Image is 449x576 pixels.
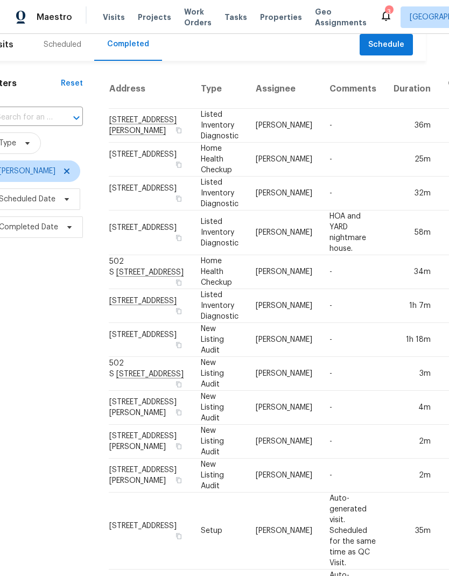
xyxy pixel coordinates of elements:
[247,493,321,570] td: [PERSON_NAME]
[321,177,385,210] td: -
[184,6,212,28] span: Work Orders
[109,425,192,459] td: [STREET_ADDRESS][PERSON_NAME]
[174,441,184,451] button: Copy Address
[321,255,385,289] td: -
[174,475,184,485] button: Copy Address
[321,459,385,493] td: -
[247,177,321,210] td: [PERSON_NAME]
[109,177,192,210] td: [STREET_ADDRESS]
[321,425,385,459] td: -
[192,210,247,255] td: Listed Inventory Diagnostic
[385,6,392,17] div: 3
[321,391,385,425] td: -
[321,210,385,255] td: HOA and YARD nightmare house.
[109,357,192,391] td: 502 S
[385,255,439,289] td: 34m
[109,323,192,357] td: [STREET_ADDRESS]
[37,12,72,23] span: Maestro
[247,425,321,459] td: [PERSON_NAME]
[174,380,184,389] button: Copy Address
[247,357,321,391] td: [PERSON_NAME]
[385,289,439,323] td: 1h 7m
[174,194,184,203] button: Copy Address
[321,69,385,109] th: Comments
[385,459,439,493] td: 2m
[385,323,439,357] td: 1h 18m
[174,125,184,135] button: Copy Address
[174,531,184,541] button: Copy Address
[61,78,83,89] div: Reset
[247,69,321,109] th: Assignee
[192,493,247,570] td: Setup
[321,493,385,570] td: Auto-generated visit. Scheduled for the same time as QC Visit.
[174,278,184,287] button: Copy Address
[109,69,192,109] th: Address
[138,12,171,23] span: Projects
[321,143,385,177] td: -
[247,143,321,177] td: [PERSON_NAME]
[224,13,247,21] span: Tasks
[385,69,439,109] th: Duration
[192,289,247,323] td: Listed Inventory Diagnostic
[247,109,321,143] td: [PERSON_NAME]
[192,143,247,177] td: Home Health Checkup
[174,306,184,316] button: Copy Address
[360,34,413,56] button: Schedule
[109,143,192,177] td: [STREET_ADDRESS]
[315,6,367,28] span: Geo Assignments
[174,408,184,417] button: Copy Address
[109,493,192,570] td: [STREET_ADDRESS]
[385,109,439,143] td: 36m
[192,425,247,459] td: New Listing Audit
[385,357,439,391] td: 3m
[247,459,321,493] td: [PERSON_NAME]
[44,39,81,50] div: Scheduled
[192,255,247,289] td: Home Health Checkup
[321,109,385,143] td: -
[192,459,247,493] td: New Listing Audit
[109,210,192,255] td: [STREET_ADDRESS]
[192,357,247,391] td: New Listing Audit
[174,340,184,350] button: Copy Address
[109,255,192,289] td: 502 S
[107,39,149,50] div: Completed
[385,210,439,255] td: 58m
[247,323,321,357] td: [PERSON_NAME]
[321,323,385,357] td: -
[247,255,321,289] td: [PERSON_NAME]
[247,289,321,323] td: [PERSON_NAME]
[321,357,385,391] td: -
[192,69,247,109] th: Type
[247,391,321,425] td: [PERSON_NAME]
[109,391,192,425] td: [STREET_ADDRESS][PERSON_NAME]
[192,323,247,357] td: New Listing Audit
[174,160,184,170] button: Copy Address
[385,425,439,459] td: 2m
[103,12,125,23] span: Visits
[385,391,439,425] td: 4m
[192,109,247,143] td: Listed Inventory Diagnostic
[174,233,184,243] button: Copy Address
[385,177,439,210] td: 32m
[109,459,192,493] td: [STREET_ADDRESS][PERSON_NAME]
[69,110,84,125] button: Open
[247,210,321,255] td: [PERSON_NAME]
[321,289,385,323] td: -
[192,391,247,425] td: New Listing Audit
[260,12,302,23] span: Properties
[368,38,404,52] span: Schedule
[385,493,439,570] td: 35m
[192,177,247,210] td: Listed Inventory Diagnostic
[385,143,439,177] td: 25m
